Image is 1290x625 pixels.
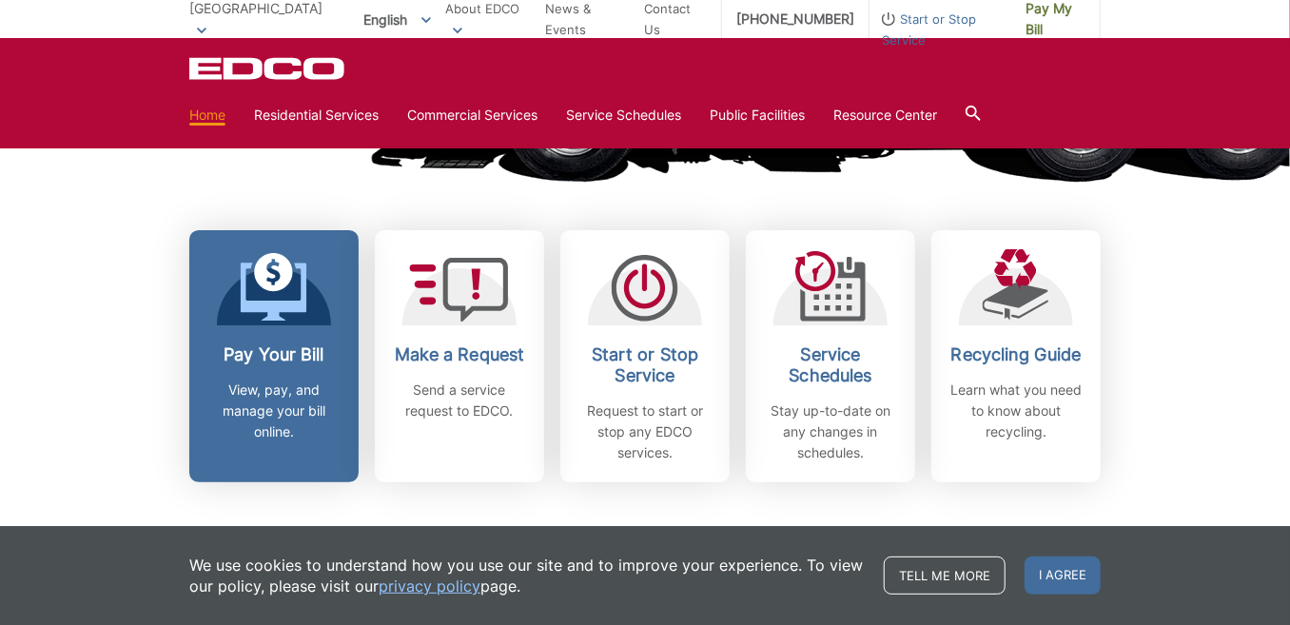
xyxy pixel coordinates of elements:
[204,344,344,365] h2: Pay Your Bill
[1025,557,1101,595] span: I agree
[349,4,445,35] span: English
[189,230,359,482] a: Pay Your Bill View, pay, and manage your bill online.
[946,380,1086,442] p: Learn what you need to know about recycling.
[389,380,530,421] p: Send a service request to EDCO.
[946,344,1086,365] h2: Recycling Guide
[254,105,379,126] a: Residential Services
[575,344,715,386] h2: Start or Stop Service
[760,344,901,386] h2: Service Schedules
[833,105,937,126] a: Resource Center
[375,230,544,482] a: Make a Request Send a service request to EDCO.
[189,555,865,596] p: We use cookies to understand how you use our site and to improve your experience. To view our pol...
[407,105,537,126] a: Commercial Services
[389,344,530,365] h2: Make a Request
[931,230,1101,482] a: Recycling Guide Learn what you need to know about recycling.
[379,576,480,596] a: privacy policy
[710,105,805,126] a: Public Facilities
[204,380,344,442] p: View, pay, and manage your bill online.
[884,557,1006,595] a: Tell me more
[1181,535,1276,625] iframe: To enrich screen reader interactions, please activate Accessibility in Grammarly extension settings
[189,57,347,80] a: EDCD logo. Return to the homepage.
[566,105,681,126] a: Service Schedules
[189,105,225,126] a: Home
[746,230,915,482] a: Service Schedules Stay up-to-date on any changes in schedules.
[575,400,715,463] p: Request to start or stop any EDCO services.
[760,400,901,463] p: Stay up-to-date on any changes in schedules.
